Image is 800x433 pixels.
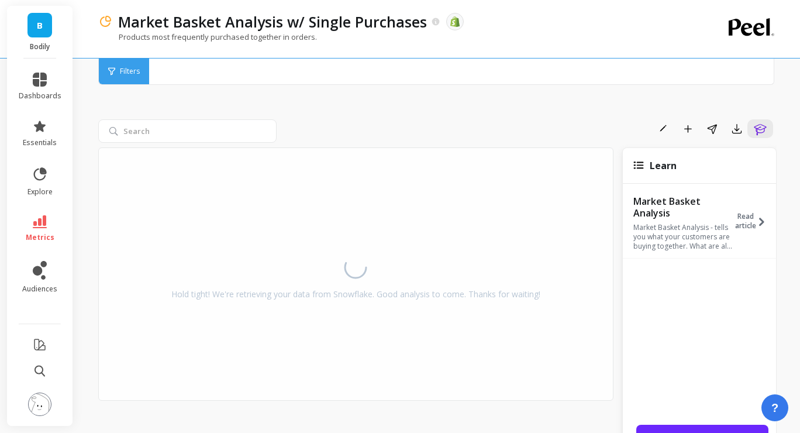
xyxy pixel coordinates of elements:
[633,195,732,219] p: Market Basket Analysis
[735,194,773,248] button: Read article
[171,288,540,300] div: Hold tight! We're retrieving your data from Snowflake. Good analysis to come. Thanks for waiting!
[450,16,460,27] img: api.shopify.svg
[771,400,778,416] span: ?
[120,67,140,76] span: Filters
[37,19,43,32] span: B
[735,212,756,231] span: Read article
[633,223,732,251] p: Market Basket Analysis - tells you what your customers are buying together. What are all the comb...
[118,12,427,32] p: Market Basket Analysis w/ Single Purchases
[98,15,112,29] img: header icon
[22,284,57,294] span: audiences
[19,42,61,51] p: Bodily
[27,187,53,197] span: explore
[98,119,277,143] input: Search
[23,138,57,147] span: essentials
[98,32,317,42] p: Products most frequently purchased together in orders.
[650,159,677,172] span: Learn
[28,393,51,416] img: profile picture
[26,233,54,242] span: metrics
[19,91,61,101] span: dashboards
[761,394,788,421] button: ?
